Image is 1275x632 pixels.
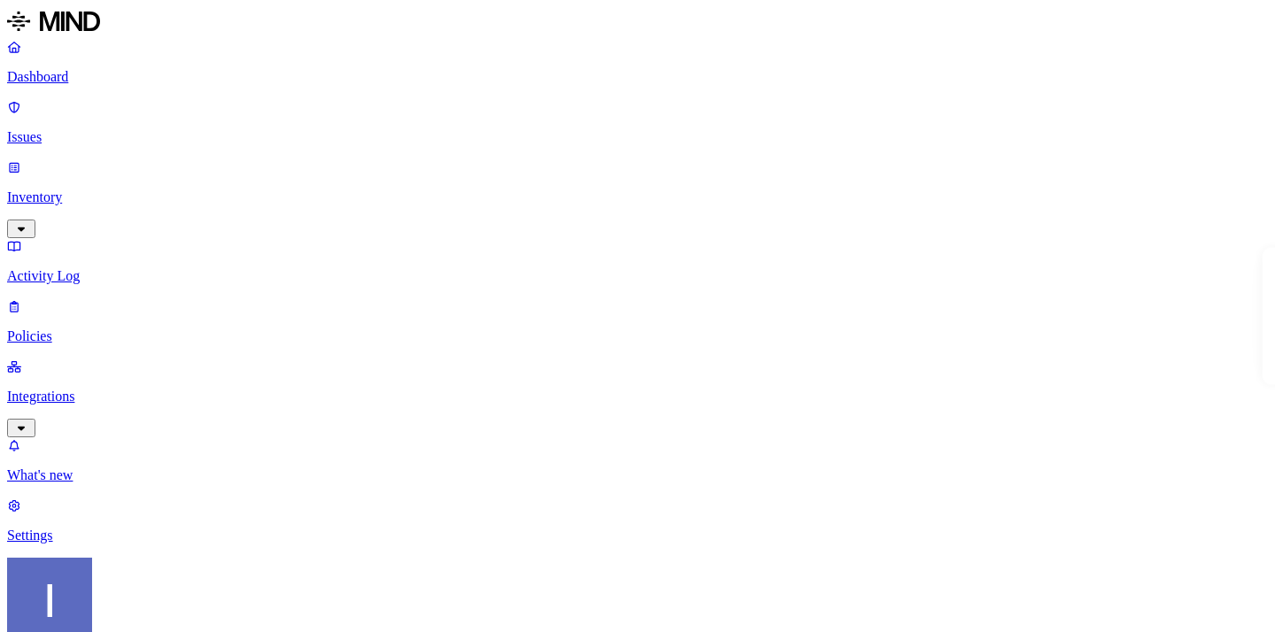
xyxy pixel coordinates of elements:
p: Inventory [7,189,1268,205]
a: Policies [7,298,1268,344]
a: Dashboard [7,39,1268,85]
p: Settings [7,528,1268,543]
p: Policies [7,328,1268,344]
a: Activity Log [7,238,1268,284]
img: MIND [7,7,100,35]
a: What's new [7,437,1268,483]
p: Issues [7,129,1268,145]
a: Inventory [7,159,1268,235]
p: Integrations [7,389,1268,405]
a: Settings [7,497,1268,543]
a: Issues [7,99,1268,145]
a: MIND [7,7,1268,39]
a: Integrations [7,358,1268,435]
p: Dashboard [7,69,1268,85]
p: Activity Log [7,268,1268,284]
p: What's new [7,467,1268,483]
